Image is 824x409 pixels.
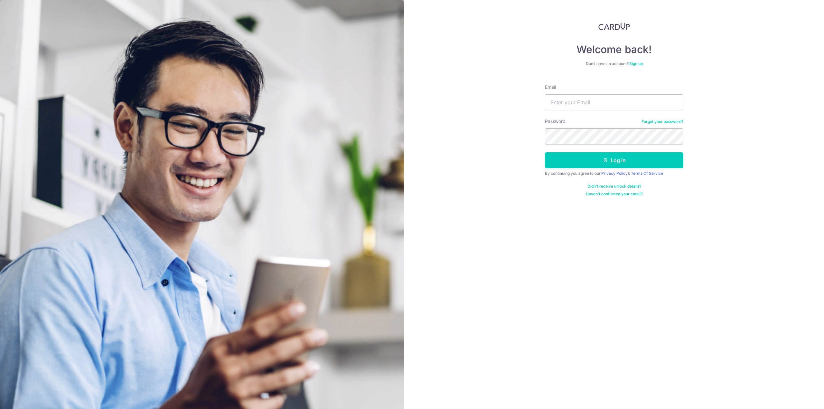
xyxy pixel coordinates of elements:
[629,61,643,66] a: Sign up
[545,94,683,110] input: Enter your Email
[545,171,683,176] div: By continuing you agree to our &
[587,184,641,189] a: Didn't receive unlock details?
[598,23,630,30] img: CardUp Logo
[545,152,683,168] button: Log in
[601,171,628,176] a: Privacy Policy
[545,84,556,90] label: Email
[545,118,566,125] label: Password
[586,191,642,197] a: Haven't confirmed your email?
[631,171,663,176] a: Terms Of Service
[545,43,683,56] h4: Welcome back!
[545,61,683,66] div: Don’t have an account?
[641,119,683,124] a: Forgot your password?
